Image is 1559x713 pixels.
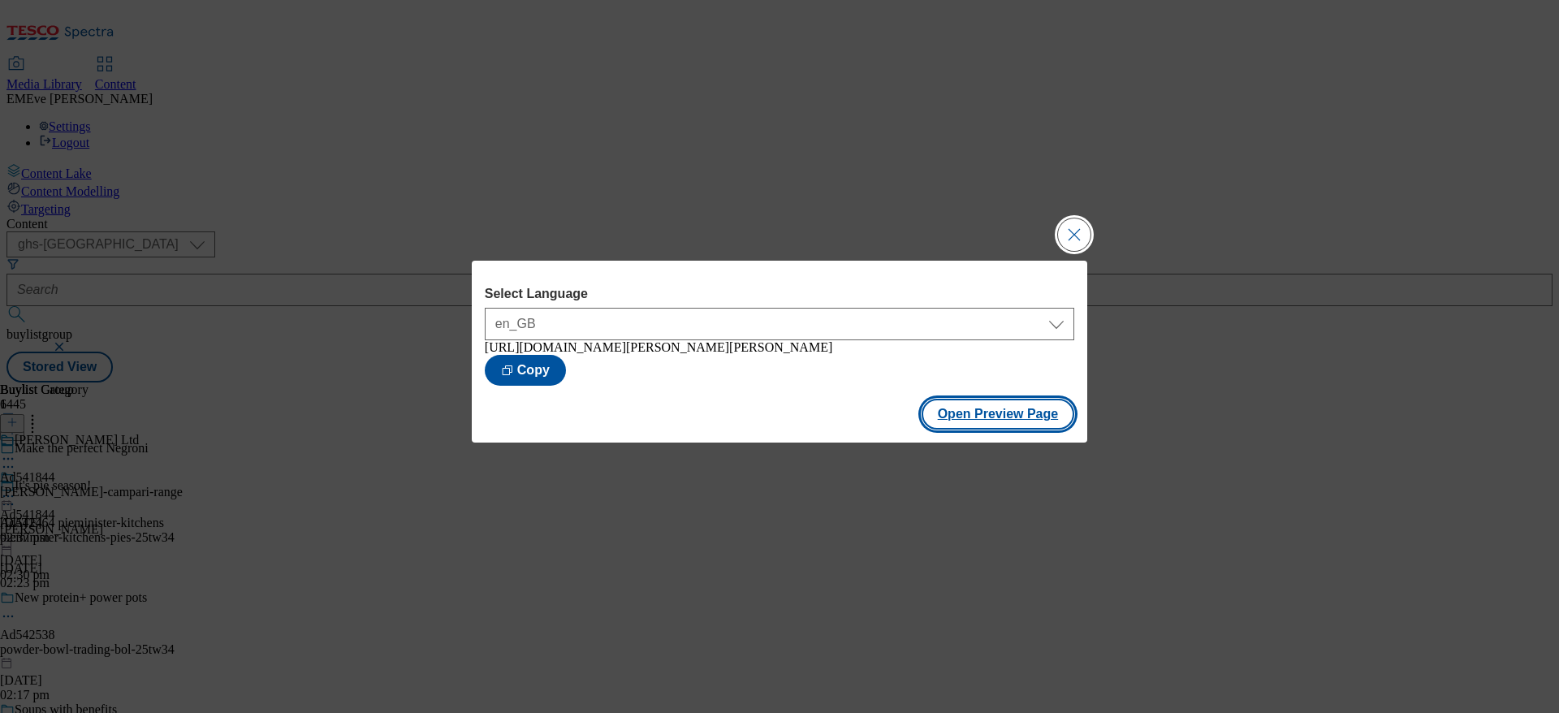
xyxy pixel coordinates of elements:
div: Modal [472,261,1087,443]
button: Open Preview Page [922,399,1075,430]
button: Copy [485,355,566,386]
div: [URL][DOMAIN_NAME][PERSON_NAME][PERSON_NAME] [485,340,1074,355]
button: Close Modal [1058,218,1090,251]
label: Select Language [485,287,1074,301]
